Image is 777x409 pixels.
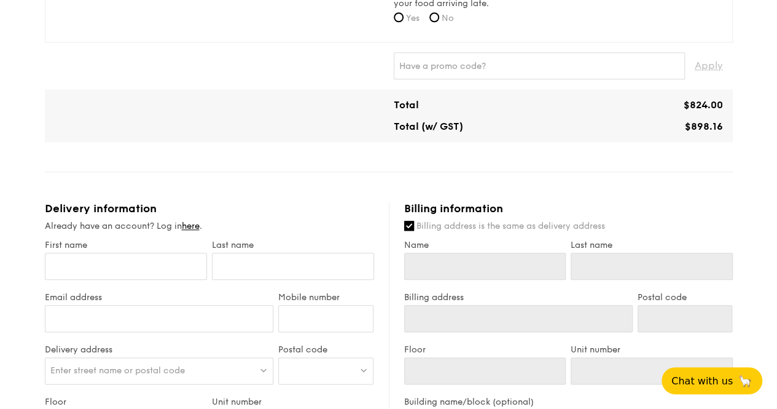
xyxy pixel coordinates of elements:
span: 🦙 [738,374,752,388]
span: Billing address is the same as delivery address [416,221,605,231]
label: Unit number [571,344,733,355]
label: Billing address [404,292,633,303]
button: Chat with us🦙 [662,367,762,394]
label: Postal code [278,344,373,355]
span: $898.16 [685,121,723,132]
label: Building name/block (optional) [404,397,733,407]
a: here [182,221,200,231]
input: Yes [394,12,404,22]
input: No [429,12,439,22]
label: Postal code [638,292,733,303]
span: Billing information [404,202,503,215]
label: Name [404,240,566,250]
span: Delivery information [45,202,157,215]
label: Email address [45,292,274,303]
input: Billing address is the same as delivery address [404,221,414,231]
span: Apply [695,52,723,79]
input: Have a promo code? [394,52,685,79]
span: Enter street name or postal code [50,365,185,376]
span: No [442,13,454,23]
span: Total (w/ GST) [394,121,463,132]
div: Already have an account? Log in . [45,220,374,232]
label: Mobile number [278,292,373,303]
label: Delivery address [45,344,274,355]
label: Last name [571,240,733,250]
label: Last name [212,240,374,250]
label: First name [45,240,207,250]
span: Total [394,99,419,111]
span: Yes [406,13,420,23]
img: icon-dropdown.fa26e9f9.svg [359,365,368,375]
label: Unit number [212,397,374,407]
img: icon-dropdown.fa26e9f9.svg [259,365,268,375]
span: $824.00 [684,99,723,111]
label: Floor [45,397,207,407]
span: Chat with us [671,375,733,387]
label: Floor [404,344,566,355]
